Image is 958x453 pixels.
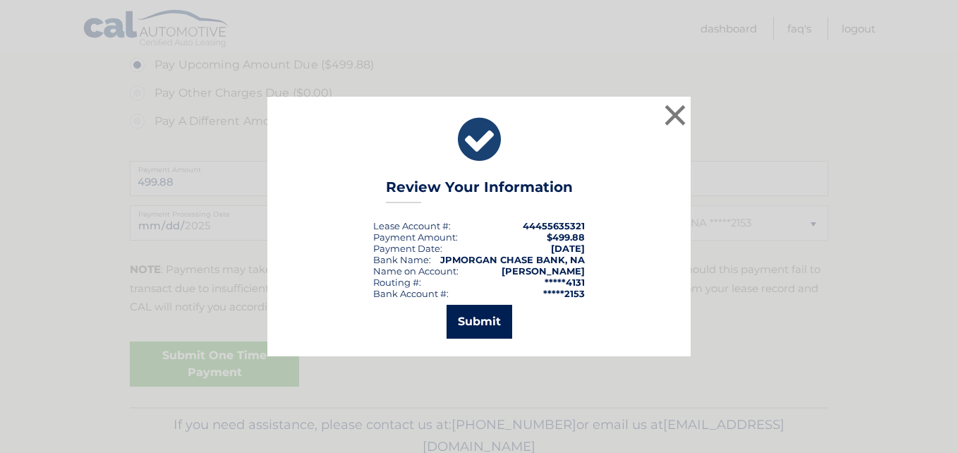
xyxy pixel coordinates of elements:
[373,243,440,254] span: Payment Date
[547,231,585,243] span: $499.88
[373,265,459,277] div: Name on Account:
[523,220,585,231] strong: 44455635321
[661,101,689,129] button: ×
[373,220,451,231] div: Lease Account #:
[440,254,585,265] strong: JPMORGAN CHASE BANK, NA
[373,288,449,299] div: Bank Account #:
[386,179,573,203] h3: Review Your Information
[502,265,585,277] strong: [PERSON_NAME]
[373,243,442,254] div: :
[373,277,421,288] div: Routing #:
[373,254,431,265] div: Bank Name:
[373,231,458,243] div: Payment Amount:
[447,305,512,339] button: Submit
[551,243,585,254] span: [DATE]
